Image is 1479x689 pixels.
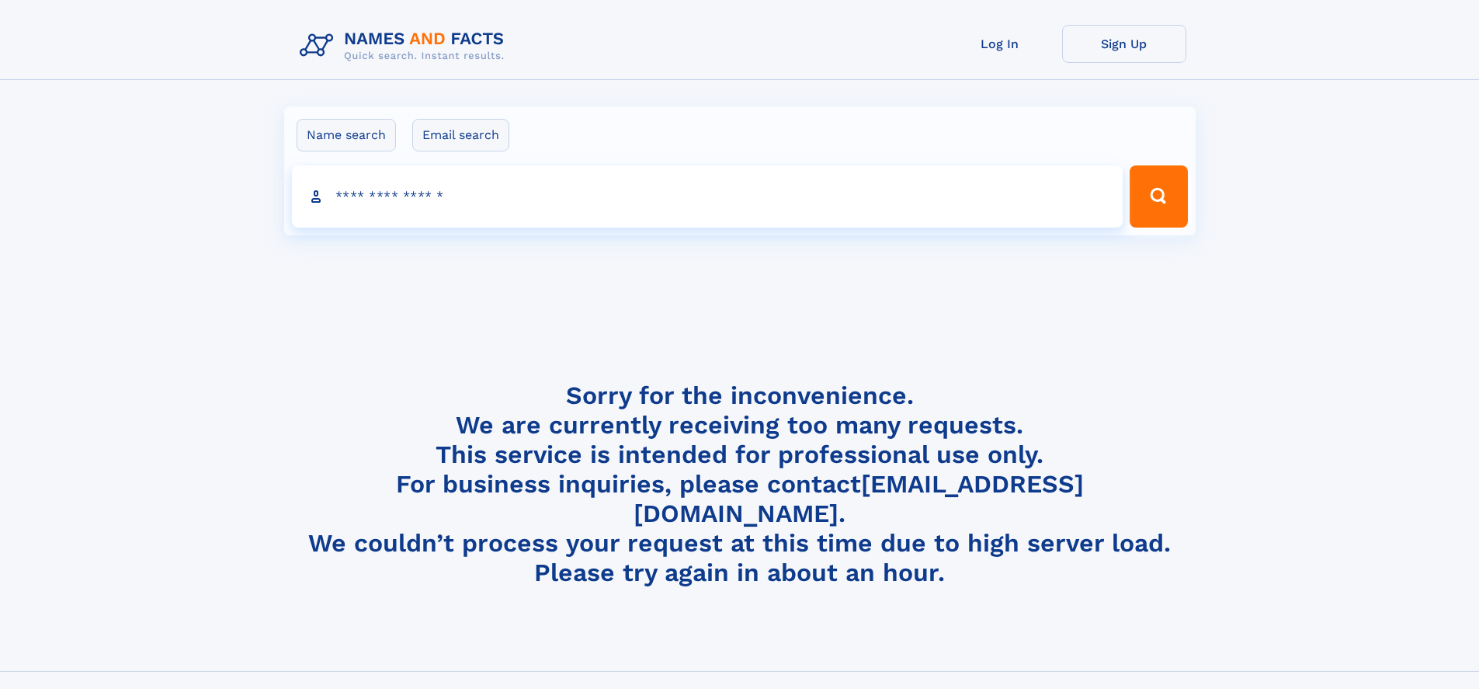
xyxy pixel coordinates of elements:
[1062,25,1186,63] a: Sign Up
[292,165,1123,228] input: search input
[293,381,1186,588] h4: Sorry for the inconvenience. We are currently receiving too many requests. This service is intend...
[634,469,1084,528] a: [EMAIL_ADDRESS][DOMAIN_NAME]
[297,119,396,151] label: Name search
[938,25,1062,63] a: Log In
[412,119,509,151] label: Email search
[1130,165,1187,228] button: Search Button
[293,25,517,67] img: Logo Names and Facts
